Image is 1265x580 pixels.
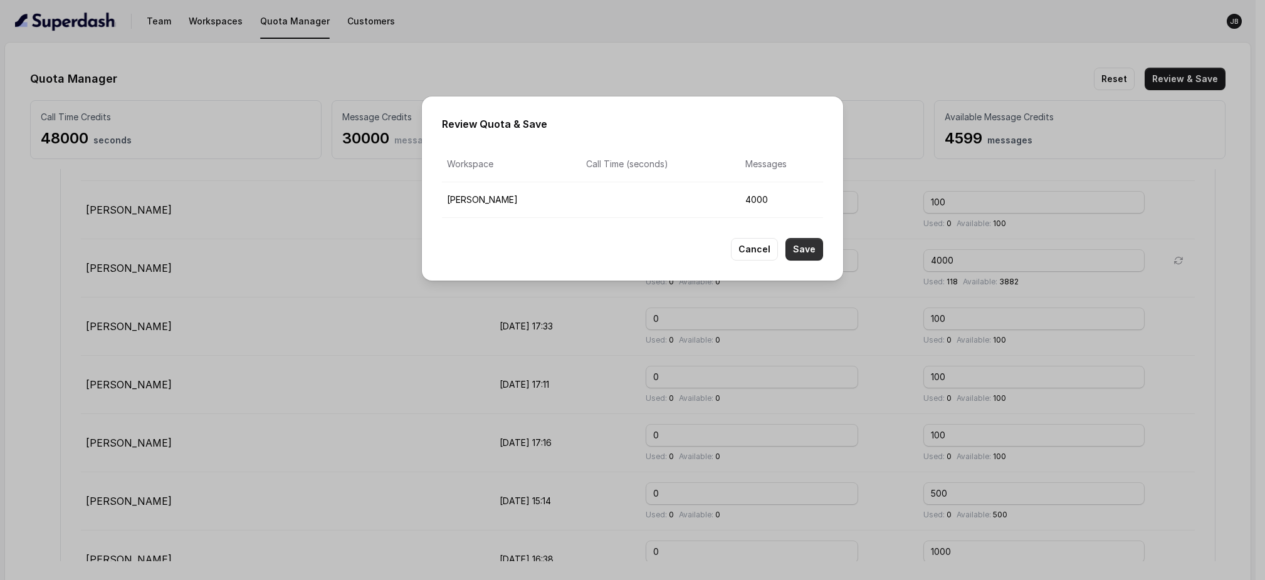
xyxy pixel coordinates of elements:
h2: Review Quota & Save [442,117,823,132]
td: Call Time (seconds) [576,147,735,182]
td: Messages [735,147,823,182]
button: Cancel [731,238,778,261]
td: Workspace [442,147,576,182]
td: 4000 [735,182,823,218]
button: Save [785,238,823,261]
td: [PERSON_NAME] [442,182,576,218]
